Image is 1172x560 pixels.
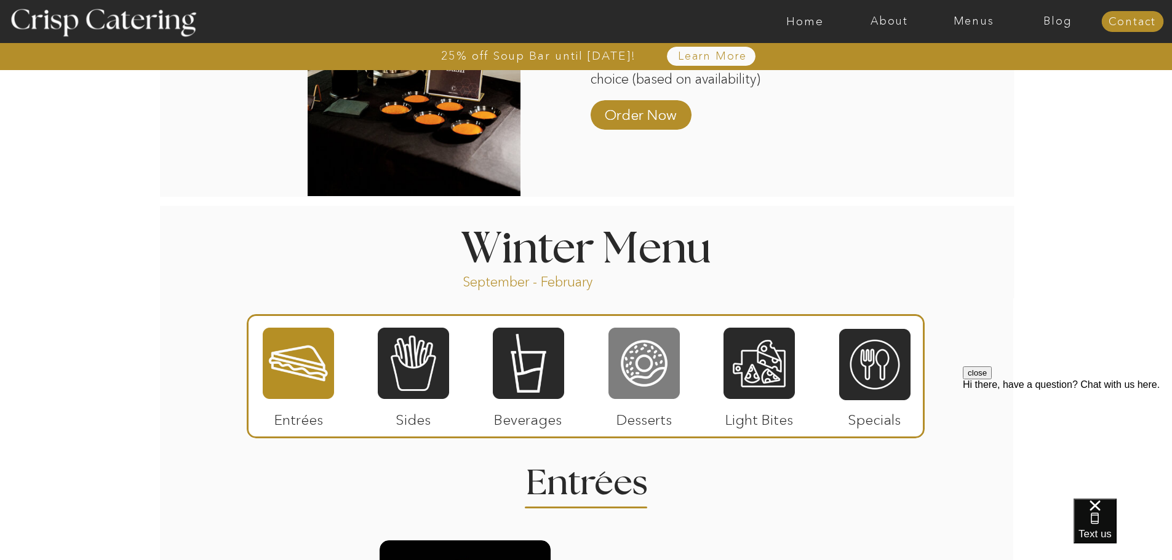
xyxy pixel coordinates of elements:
[258,399,340,435] p: Entrées
[650,50,776,63] a: Learn More
[931,15,1016,28] a: Menus
[372,399,454,435] p: Sides
[719,399,800,435] p: Light Bites
[963,366,1172,514] iframe: podium webchat widget prompt
[604,399,685,435] p: Desserts
[600,94,682,130] a: Order Now
[834,399,915,435] p: Specials
[526,466,647,490] h2: Entrees
[397,50,680,62] a: 25% off Soup Bar until [DATE]!
[487,399,569,435] p: Beverages
[591,32,855,87] p: Jalepeño Popper and Classic Grilled Cheese served with warm Seasonal Soup of your choice (based o...
[763,15,847,28] a: Home
[1016,15,1100,28] a: Blog
[1074,499,1172,560] iframe: podium webchat widget bubble
[463,273,632,287] p: September - February
[1101,16,1163,28] a: Contact
[415,228,757,264] h1: Winter Menu
[847,15,931,28] a: About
